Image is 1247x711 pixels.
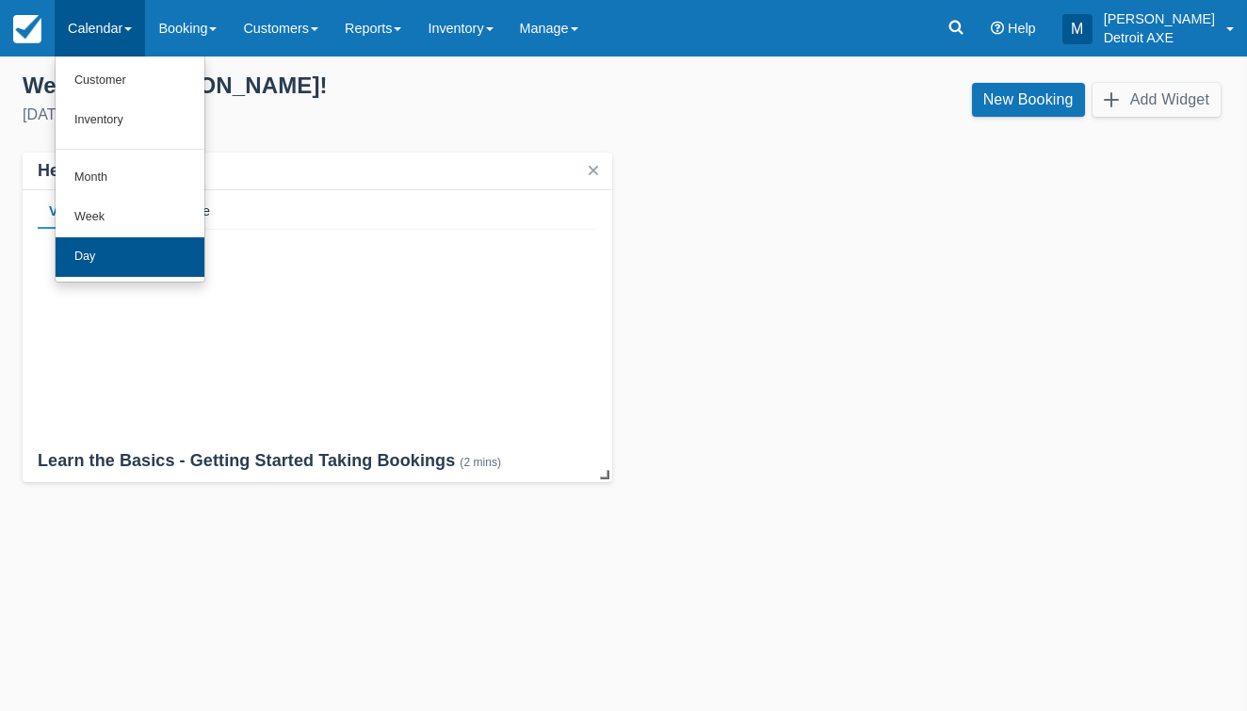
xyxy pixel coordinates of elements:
div: Video [38,190,97,230]
div: Learn the Basics - Getting Started Taking Bookings [38,450,597,474]
div: M [1062,14,1093,44]
ul: Calendar [55,57,205,283]
a: Inventory [56,101,204,140]
p: Detroit AXE [1104,28,1215,47]
a: Week [56,198,204,237]
div: [DATE] [23,104,608,126]
p: [PERSON_NAME] [1104,9,1215,28]
div: (2 mins) [460,456,501,469]
span: Help [1008,21,1036,36]
a: Day [56,237,204,277]
a: Month [56,158,204,198]
a: Customer [56,61,204,101]
button: Add Widget [1093,83,1221,117]
img: checkfront-main-nav-mini-logo.png [13,15,41,43]
div: Helpdesk [38,160,114,182]
i: Help [991,22,1004,35]
a: New Booking [972,83,1085,117]
div: Welcome , [PERSON_NAME] ! [23,72,608,100]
